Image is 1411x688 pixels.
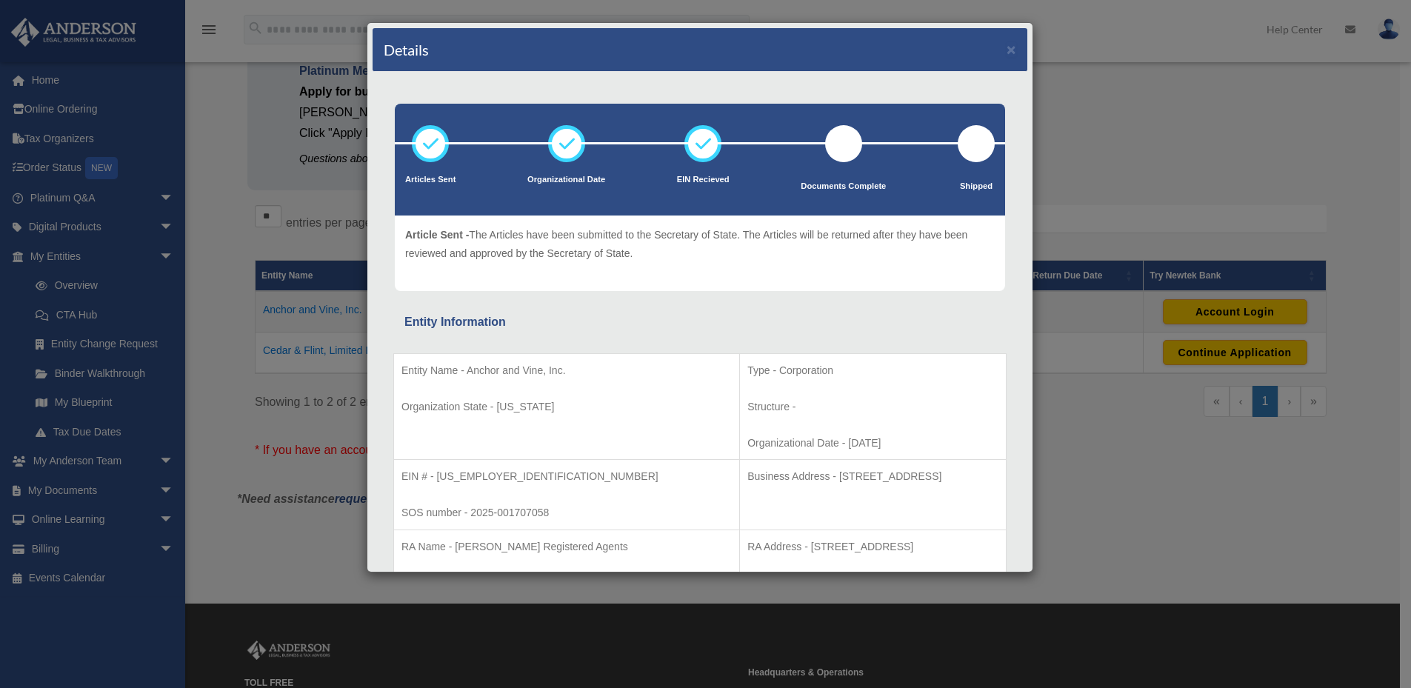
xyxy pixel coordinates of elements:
p: EIN Recieved [677,173,730,187]
button: × [1007,41,1016,57]
p: EIN # - [US_EMPLOYER_IDENTIFICATION_NUMBER] [401,467,732,486]
span: Article Sent - [405,229,469,241]
p: Type - Corporation [747,361,998,380]
div: Entity Information [404,312,995,333]
p: Business Address - [STREET_ADDRESS] [747,467,998,486]
p: SOS number - 2025-001707058 [401,504,732,522]
p: Articles Sent [405,173,456,187]
p: Organizational Date - [DATE] [747,434,998,452]
p: Organizational Date [527,173,605,187]
p: Entity Name - Anchor and Vine, Inc. [401,361,732,380]
p: The Articles have been submitted to the Secretary of State. The Articles will be returned after t... [405,226,995,262]
h4: Details [384,39,429,60]
p: RA Name - [PERSON_NAME] Registered Agents [401,538,732,556]
p: Structure - [747,398,998,416]
p: Shipped [958,179,995,194]
p: Documents Complete [801,179,886,194]
p: Organization State - [US_STATE] [401,398,732,416]
p: RA Address - [STREET_ADDRESS] [747,538,998,556]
